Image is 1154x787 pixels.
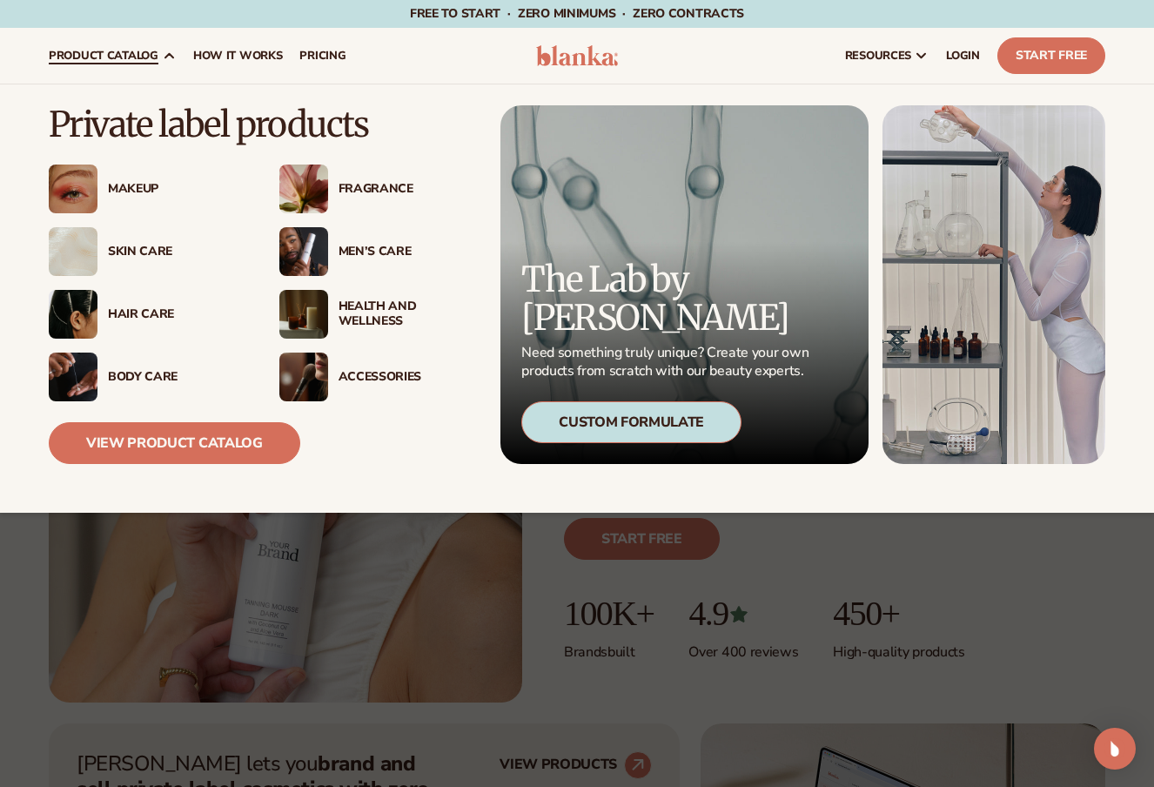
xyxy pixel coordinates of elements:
img: Pink blooming flower. [279,165,328,213]
a: Male holding moisturizer bottle. Men’s Care [279,227,475,276]
div: Makeup [108,182,245,197]
div: Skin Care [108,245,245,259]
div: Hair Care [108,307,245,322]
img: Female hair pulled back with clips. [49,290,97,339]
p: The Lab by [PERSON_NAME] [521,260,814,337]
a: Cream moisturizer swatch. Skin Care [49,227,245,276]
img: Female with makeup brush. [279,353,328,401]
p: Need something truly unique? Create your own products from scratch with our beauty experts. [521,344,814,380]
a: Microscopic product formula. The Lab by [PERSON_NAME] Need something truly unique? Create your ow... [500,105,869,464]
span: pricing [299,49,346,63]
img: Female in lab with equipment. [882,105,1105,464]
div: Open Intercom Messenger [1094,728,1136,770]
div: Body Care [108,370,245,385]
div: Accessories [339,370,475,385]
span: Free to start · ZERO minimums · ZERO contracts [410,5,744,22]
span: How It Works [193,49,283,63]
a: Candles and incense on table. Health And Wellness [279,290,475,339]
a: Female with glitter eye makeup. Makeup [49,165,245,213]
a: pricing [291,28,354,84]
span: product catalog [49,49,158,63]
a: Start Free [997,37,1105,74]
div: Men’s Care [339,245,475,259]
div: Fragrance [339,182,475,197]
img: Male holding moisturizer bottle. [279,227,328,276]
a: Male hand applying moisturizer. Body Care [49,353,245,401]
span: resources [845,49,911,63]
div: Custom Formulate [521,401,741,443]
a: Pink blooming flower. Fragrance [279,165,475,213]
img: Male hand applying moisturizer. [49,353,97,401]
span: LOGIN [946,49,980,63]
img: Candles and incense on table. [279,290,328,339]
img: Cream moisturizer swatch. [49,227,97,276]
img: logo [536,45,618,66]
a: resources [836,28,937,84]
a: product catalog [40,28,185,84]
a: View Product Catalog [49,422,300,464]
a: LOGIN [937,28,989,84]
a: Female with makeup brush. Accessories [279,353,475,401]
div: Health And Wellness [339,299,475,329]
a: How It Works [185,28,292,84]
a: Female hair pulled back with clips. Hair Care [49,290,245,339]
img: Female with glitter eye makeup. [49,165,97,213]
p: Private label products [49,105,474,144]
